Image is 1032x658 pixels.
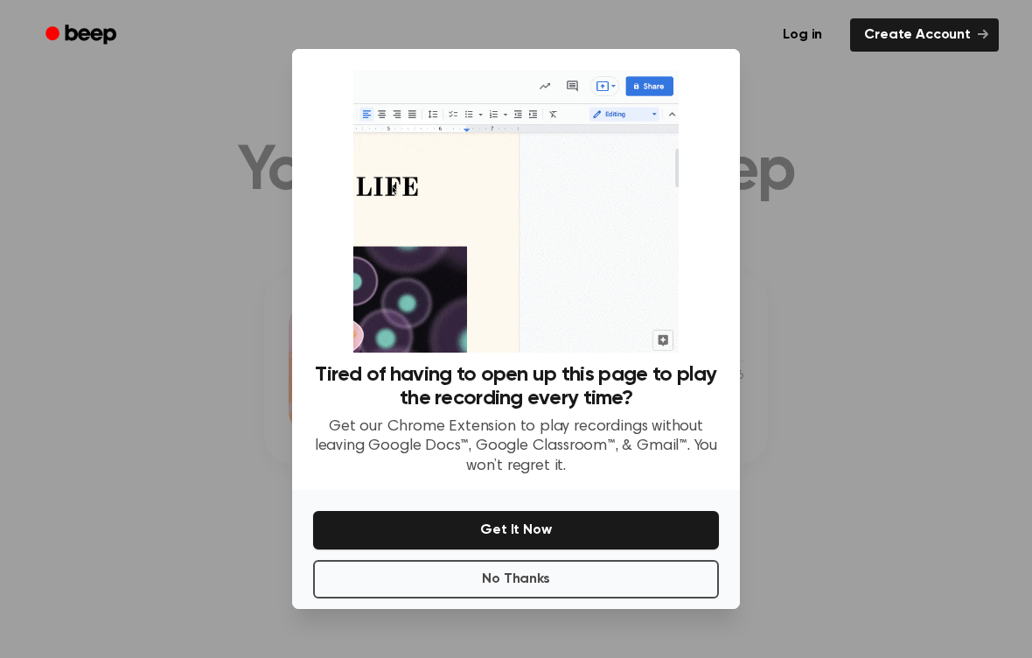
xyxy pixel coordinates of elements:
[313,363,719,410] h3: Tired of having to open up this page to play the recording every time?
[313,417,719,477] p: Get our Chrome Extension to play recordings without leaving Google Docs™, Google Classroom™, & Gm...
[353,70,678,353] img: Beep extension in action
[33,18,132,52] a: Beep
[313,511,719,549] button: Get It Now
[765,15,840,55] a: Log in
[850,18,999,52] a: Create Account
[313,560,719,598] button: No Thanks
